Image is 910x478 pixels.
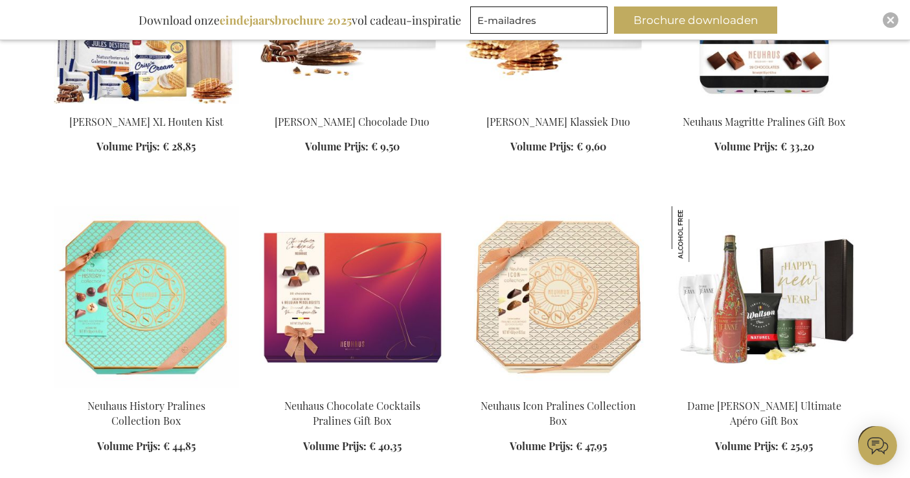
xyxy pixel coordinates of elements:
a: Dame Jeanne Biermocktail Ultimate Apéro Gift Box Dame Jeanne Biermocktail Ultimate Apéro Gift Box [672,383,857,395]
a: Neuhaus Icon Pralines Collection Box - Exclusive Business Gifts [466,383,651,395]
a: Volume Prijs: € 9,50 [305,139,400,154]
span: Volume Prijs: [97,439,161,453]
span: Volume Prijs: [97,139,160,153]
a: Volume Prijs: € 33,20 [714,139,814,154]
img: Neuhaus History Pralines Collection Box [54,206,239,388]
img: Close [887,16,894,24]
a: Neuhaus History Pralines Collection Box [54,383,239,395]
span: Volume Prijs: [510,439,573,453]
span: € 47,95 [576,439,607,453]
span: Volume Prijs: [303,439,367,453]
a: Neuhaus Magritte Pralines Gift Box [672,99,857,111]
a: Jules Destrooper Chocolate Duo [260,99,445,111]
input: E-mailadres [470,6,608,34]
a: Dame [PERSON_NAME] Ultimate Apéro Gift Box [687,399,841,427]
span: € 28,85 [163,139,196,153]
img: Dame Jeanne Biermocktail Ultimate Apéro Gift Box [672,206,857,388]
span: Volume Prijs: [714,139,778,153]
a: Volume Prijs: € 25,95 [715,439,813,454]
img: Dame Jeanne Biermocktail Ultimate Apéro Gift Box [672,206,727,262]
a: Neuhaus Icon Pralines Collection Box [481,399,636,427]
img: Neuhaus Chocolate Cocktails Pralines Gift Box [260,206,445,388]
a: Volume Prijs: € 28,85 [97,139,196,154]
a: [PERSON_NAME] Chocolade Duo [275,115,429,128]
a: Jules Destrooper XL Wooden Box Personalised 1 [54,99,239,111]
span: € 40,35 [369,439,402,453]
iframe: belco-activator-frame [858,426,897,465]
div: Close [883,12,898,28]
span: € 33,20 [780,139,814,153]
a: Neuhaus Magritte Pralines Gift Box [683,115,845,128]
span: Volume Prijs: [305,139,369,153]
a: Volume Prijs: € 47,95 [510,439,607,454]
form: marketing offers and promotions [470,6,611,38]
span: € 9,50 [371,139,400,153]
b: eindejaarsbrochure 2025 [220,12,352,28]
span: Volume Prijs: [510,139,574,153]
span: Volume Prijs: [715,439,779,453]
span: € 9,60 [576,139,606,153]
a: Volume Prijs: € 9,60 [510,139,606,154]
span: € 44,85 [163,439,196,453]
a: Volume Prijs: € 44,85 [97,439,196,454]
a: Neuhaus Chocolate Cocktails Pralines Gift Box [284,399,420,427]
span: € 25,95 [781,439,813,453]
a: Jules Destrooper Classic Duo [466,99,651,111]
a: Volume Prijs: € 40,35 [303,439,402,454]
div: Download onze vol cadeau-inspiratie [133,6,467,34]
a: [PERSON_NAME] XL Houten Kist [69,115,223,128]
a: Neuhaus History Pralines Collection Box [87,399,205,427]
a: Neuhaus Chocolate Cocktails Pralines Gift Box [260,383,445,395]
button: Brochure downloaden [614,6,777,34]
a: [PERSON_NAME] Klassiek Duo [486,115,630,128]
img: Neuhaus Icon Pralines Collection Box - Exclusive Business Gifts [466,206,651,388]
